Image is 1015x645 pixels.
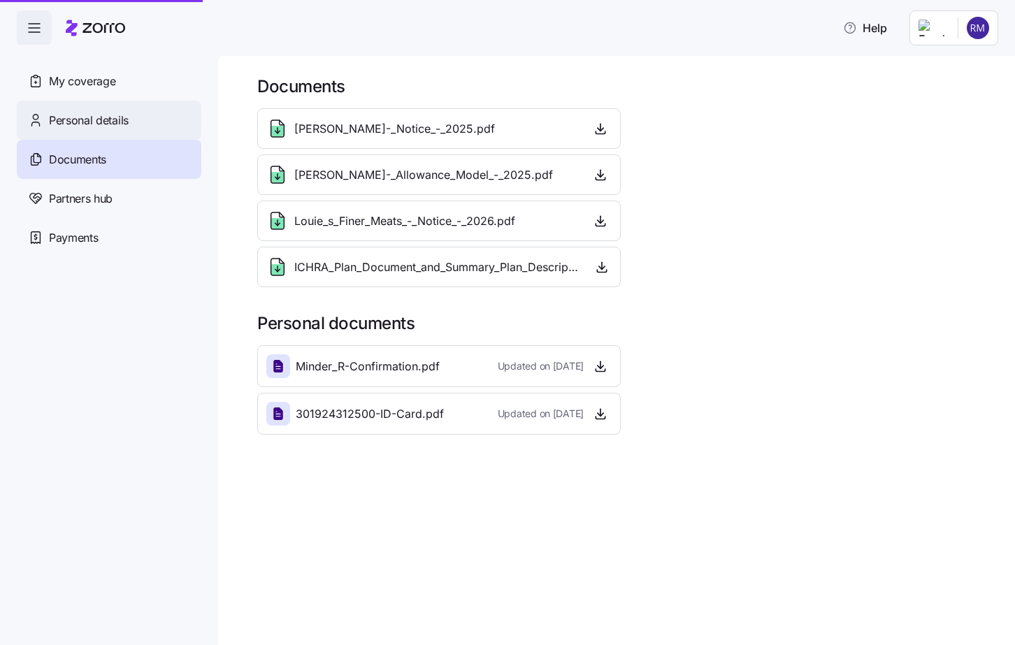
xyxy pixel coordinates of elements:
span: Personal details [49,112,129,129]
img: Employer logo [919,20,946,36]
button: Help [832,14,898,42]
img: 5e53476346cf73df06df9d89e583a002 [967,17,989,39]
span: 301924312500-ID-Card.pdf [296,405,444,423]
a: Documents [17,140,201,179]
span: Updated on [DATE] [498,359,584,373]
span: Documents [49,151,106,168]
span: Payments [49,229,98,247]
span: My coverage [49,73,115,90]
span: Updated on [DATE] [498,407,584,421]
a: My coverage [17,61,201,101]
span: ICHRA_Plan_Document_and_Summary_Plan_Description_-_2026.pdf [294,259,581,276]
span: Minder_R-Confirmation.pdf [296,358,440,375]
span: [PERSON_NAME]-_Allowance_Model_-_2025.pdf [294,166,553,184]
span: Louie_s_Finer_Meats_-_Notice_-_2026.pdf [294,212,515,230]
a: Payments [17,218,201,257]
a: Personal details [17,101,201,140]
span: Partners hub [49,190,113,208]
span: [PERSON_NAME]-_Notice_-_2025.pdf [294,120,495,138]
h1: Personal documents [257,312,995,334]
a: Partners hub [17,179,201,218]
span: Help [843,20,887,36]
h1: Documents [257,75,995,97]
